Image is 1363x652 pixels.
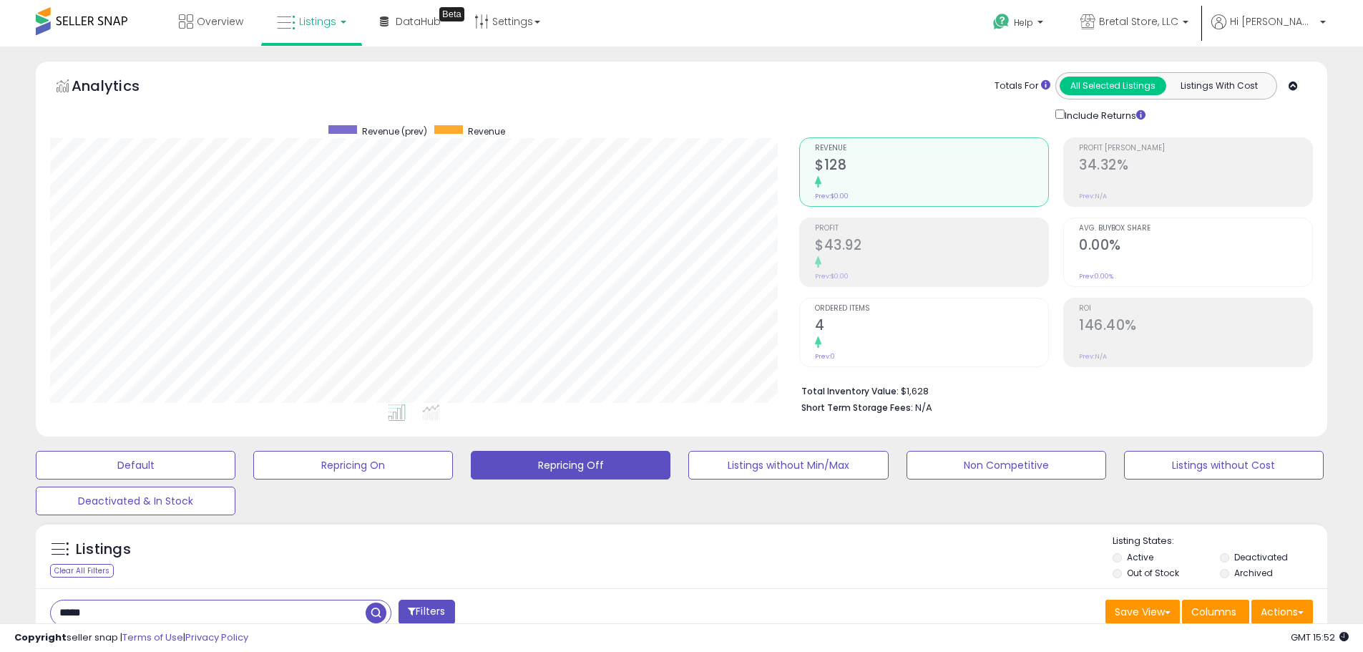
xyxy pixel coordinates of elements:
strong: Copyright [14,631,67,644]
small: Prev: $0.00 [815,192,849,200]
button: Listings without Min/Max [688,451,888,480]
h2: 146.40% [1079,317,1312,336]
h2: $128 [815,157,1048,176]
button: Repricing On [253,451,453,480]
b: Short Term Storage Fees: [801,402,913,414]
small: Prev: $0.00 [815,272,849,281]
span: Profit [PERSON_NAME] [1079,145,1312,152]
label: Archived [1234,567,1273,579]
span: Bretal Store, LLC [1099,14,1178,29]
span: Profit [815,225,1048,233]
h2: $43.92 [815,237,1048,256]
p: Listing States: [1113,535,1327,548]
span: Revenue [468,125,505,137]
label: Deactivated [1234,551,1288,563]
span: Avg. Buybox Share [1079,225,1312,233]
button: Deactivated & In Stock [36,487,235,515]
small: Prev: N/A [1079,192,1107,200]
button: Save View [1105,600,1180,624]
label: Active [1127,551,1153,563]
div: seller snap | | [14,631,248,645]
span: Hi [PERSON_NAME] [1230,14,1316,29]
span: Help [1014,16,1033,29]
button: Non Competitive [907,451,1106,480]
div: Totals For [995,79,1050,93]
a: Privacy Policy [185,631,248,644]
span: Listings [299,14,336,29]
button: Default [36,451,235,480]
small: Prev: 0.00% [1079,272,1113,281]
button: All Selected Listings [1060,77,1166,95]
button: Filters [399,600,454,625]
span: Revenue [815,145,1048,152]
span: N/A [915,401,932,414]
button: Listings without Cost [1124,451,1324,480]
span: 2025-10-6 15:52 GMT [1291,631,1349,644]
span: Columns [1191,605,1236,619]
span: Revenue (prev) [362,125,427,137]
button: Columns [1182,600,1249,624]
b: Total Inventory Value: [801,385,899,397]
button: Listings With Cost [1166,77,1272,95]
h2: 34.32% [1079,157,1312,176]
i: Get Help [992,13,1010,31]
a: Help [982,2,1057,47]
span: Overview [197,14,243,29]
small: Prev: N/A [1079,352,1107,361]
button: Actions [1251,600,1313,624]
span: Ordered Items [815,305,1048,313]
small: Prev: 0 [815,352,835,361]
div: Clear All Filters [50,564,114,578]
a: Terms of Use [122,631,183,644]
button: Repricing Off [471,451,670,480]
label: Out of Stock [1127,567,1179,579]
h5: Analytics [72,76,167,99]
a: Hi [PERSON_NAME] [1211,14,1326,47]
h5: Listings [76,540,131,560]
div: Tooltip anchor [439,7,464,21]
li: $1,628 [801,381,1302,399]
h2: 0.00% [1079,237,1312,256]
span: DataHub [396,14,441,29]
div: Include Returns [1045,107,1163,123]
span: ROI [1079,305,1312,313]
h2: 4 [815,317,1048,336]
